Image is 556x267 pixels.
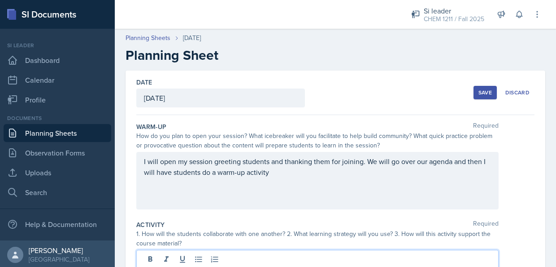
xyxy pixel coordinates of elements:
div: How do you plan to open your session? What icebreaker will you facilitate to help build community... [136,131,499,150]
a: Planning Sheets [126,33,170,43]
div: Save [478,89,492,96]
div: Discard [505,89,530,96]
h2: Planning Sheet [126,47,545,63]
a: Observation Forms [4,144,111,162]
div: 1. How will the students collaborate with one another? 2. What learning strategy will you use? 3.... [136,229,499,248]
label: Date [136,78,152,87]
label: Activity [136,220,165,229]
div: Si leader [4,41,111,49]
div: Documents [4,114,111,122]
div: Help & Documentation [4,215,111,233]
a: Uploads [4,164,111,182]
a: Calendar [4,71,111,89]
div: CHEM 1211 / Fall 2025 [424,14,484,24]
div: [GEOGRAPHIC_DATA] [29,255,89,264]
a: Planning Sheets [4,124,111,142]
a: Search [4,183,111,201]
span: Required [473,122,499,131]
div: [DATE] [183,33,201,43]
p: I will open my session greeting students and thanking them for joining. We will go over our agend... [144,156,491,178]
button: Save [473,86,497,99]
div: [PERSON_NAME] [29,246,89,255]
a: Dashboard [4,51,111,69]
button: Discard [500,86,534,99]
label: Warm-Up [136,122,166,131]
span: Required [473,220,499,229]
a: Profile [4,91,111,109]
div: Si leader [424,5,484,16]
